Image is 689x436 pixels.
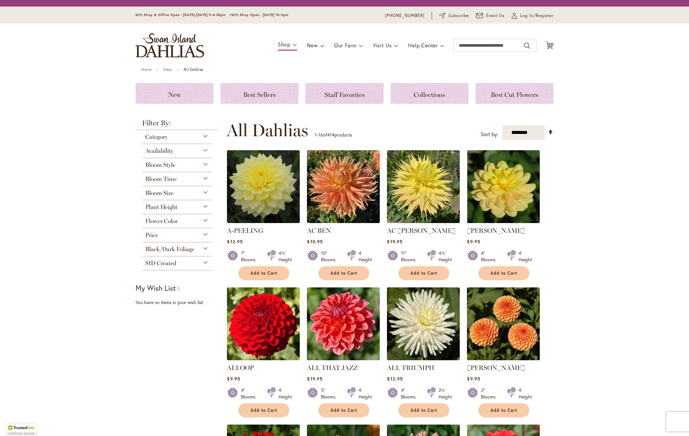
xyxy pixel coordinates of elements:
[398,403,449,417] button: Add to Cart
[145,189,173,197] span: Bloom Size
[220,83,298,104] a: Best Sellers
[141,67,152,72] a: Home
[524,40,530,51] button: Search
[279,250,292,263] div: 4½' Height
[373,42,392,49] span: Visit Us
[227,218,300,224] a: A-Peeling
[439,12,469,19] a: Subscribe
[136,13,232,17] span: Gift Shop & Office Open - [DATE]-[DATE] 9-4:30pm /
[401,387,419,400] div: 4" Blooms
[307,150,380,223] img: AC BEN
[359,387,372,400] div: 4' Height
[490,408,517,413] span: Add to Cart
[467,376,480,382] span: $9.95
[408,42,438,49] span: Help Center
[387,376,403,382] span: $12.95
[232,13,288,17] span: Gift Shop Open - [DATE] 10-3pm
[481,387,499,400] div: 2" Blooms
[145,175,177,183] span: Bloom Time
[145,161,175,169] span: Bloom Style
[520,12,553,19] span: Log In/Register
[227,355,300,362] a: ALI OOP
[250,408,277,413] span: Add to Cart
[325,91,365,99] span: Staff Favorites
[136,283,176,293] strong: My Wish List
[439,387,452,400] div: 2½' Height
[490,270,517,276] span: Add to Cart
[481,250,499,263] div: 4" Blooms
[439,250,452,263] div: 4½' Height
[136,83,214,104] a: New
[307,287,380,360] img: ALL THAT JAZZ
[467,238,480,245] span: $9.95
[136,299,223,306] div: You have no items in your wish list.
[238,403,289,417] button: Add to Cart
[307,238,323,245] span: $10.95
[467,287,540,360] img: AMBER QUEEN
[307,227,331,234] a: AC BEN
[145,133,168,140] span: Category
[145,232,158,239] span: Price
[475,83,553,104] a: Best Cut Flowers
[250,270,277,276] span: Add to Cart
[387,238,402,245] span: $19.95
[227,287,300,360] img: ALI OOP
[481,128,498,140] label: Sort by:
[279,387,292,400] div: 4' Height
[318,266,369,280] button: Add to Cart
[318,403,369,417] button: Add to Cart
[410,408,437,413] span: Add to Cart
[278,41,291,48] span: Shop
[321,387,339,400] div: 5" Blooms
[327,132,334,138] span: 414
[238,266,289,280] button: Add to Cart
[307,355,380,362] a: ALL THAT JAZZ
[145,260,176,267] span: SID Created
[478,403,529,417] button: Add to Cart
[307,42,318,49] span: New
[330,408,357,413] span: Add to Cart
[410,270,437,276] span: Add to Cart
[307,218,380,224] a: AC BEN
[387,355,460,362] a: ALL TRIUMPH
[387,364,434,372] a: ALL TRIUMPH
[330,270,357,276] span: Add to Cart
[315,132,317,138] span: 1
[145,246,194,253] span: Black/Dark Foliage
[136,33,204,57] a: store logo
[241,250,259,263] div: 7" Blooms
[491,91,538,99] span: Best Cut Flowers
[227,376,240,382] span: $9.95
[307,376,322,382] span: $19.95
[241,387,259,400] div: 4" Blooms
[243,91,276,99] span: Best Sellers
[448,12,469,19] span: Subscribe
[519,387,532,400] div: 4' Height
[227,150,300,223] img: A-Peeling
[467,364,525,372] a: [PERSON_NAME]
[145,203,177,211] span: Plant Height
[387,218,460,224] a: AC Jeri
[227,364,254,372] a: ALI OOP
[145,218,178,225] span: Flower Color
[334,42,356,49] span: Our Farm
[359,250,372,263] div: 4' Height
[486,12,505,19] span: Email Us
[385,12,425,19] a: [PHONE_NUMBER]
[387,150,460,223] img: AC Jeri
[478,266,529,280] button: Add to Cart
[315,130,352,140] p: - of products
[184,67,203,72] strong: All Dahlias
[414,91,445,99] span: Collections
[398,266,449,280] button: Add to Cart
[512,12,553,19] a: Log In/Register
[318,132,323,138] span: 16
[305,83,383,104] a: Staff Favorites
[476,12,505,19] a: Email Us
[168,91,181,99] span: New
[145,147,173,154] span: Availability
[467,218,540,224] a: AHOY MATEY
[387,287,460,360] img: ALL TRIUMPH
[519,250,532,263] div: 4' Height
[401,250,419,263] div: 11" Blooms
